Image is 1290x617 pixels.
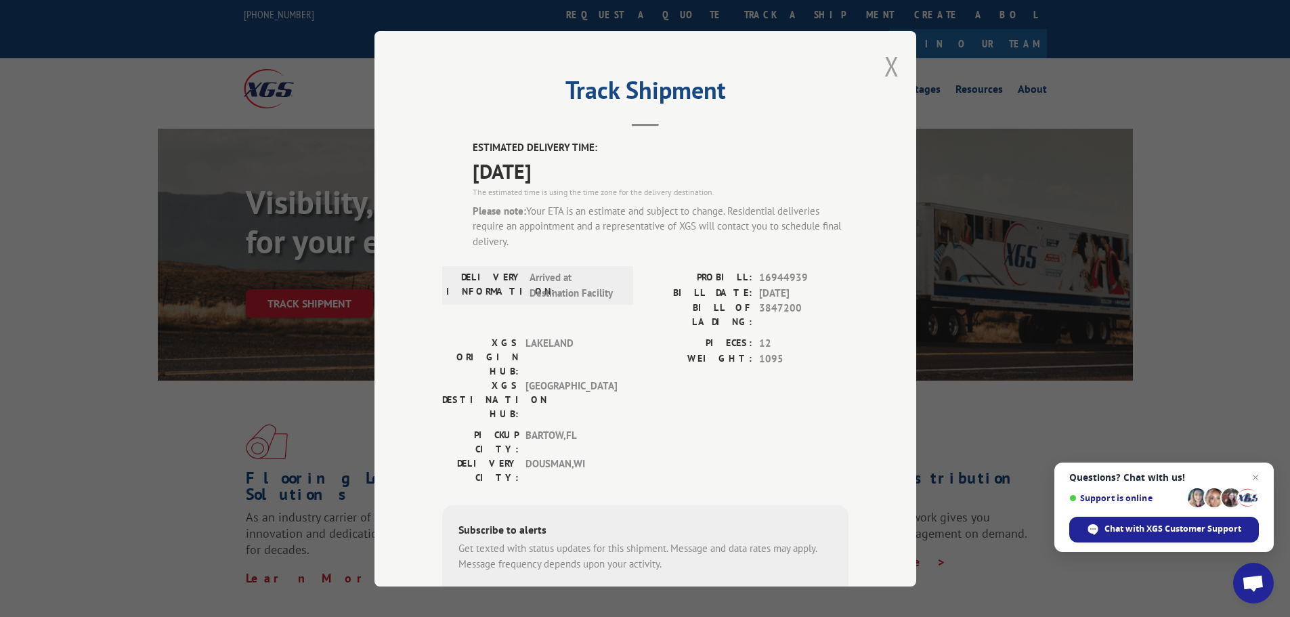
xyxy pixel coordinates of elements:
strong: Please note: [473,204,526,217]
div: Get texted with status updates for this shipment. Message and data rates may apply. Message frequ... [458,541,832,572]
span: Chat with XGS Customer Support [1104,523,1241,535]
label: WEIGHT: [645,351,752,366]
span: Support is online [1069,493,1183,503]
span: [GEOGRAPHIC_DATA] [525,379,617,421]
span: Close chat [1247,469,1264,486]
label: PROBILL: [645,270,752,286]
span: BARTOW , FL [525,428,617,456]
label: XGS DESTINATION HUB: [442,379,519,421]
span: [DATE] [473,155,848,186]
label: BILL OF LADING: [645,301,752,329]
label: DELIVERY CITY: [442,456,519,485]
span: 16944939 [759,270,848,286]
label: BILL DATE: [645,285,752,301]
div: Successfully subscribed! [458,582,832,599]
button: Close modal [884,48,899,84]
span: 1095 [759,351,848,366]
span: Questions? Chat with us! [1069,472,1259,483]
label: PICKUP CITY: [442,428,519,456]
span: 12 [759,336,848,352]
div: Subscribe to alerts [458,522,832,541]
label: ESTIMATED DELIVERY TIME: [473,140,848,156]
h2: Track Shipment [442,81,848,106]
label: PIECES: [645,336,752,352]
span: [DATE] [759,285,848,301]
div: Chat with XGS Customer Support [1069,517,1259,542]
label: XGS ORIGIN HUB: [442,336,519,379]
span: LAKELAND [525,336,617,379]
div: Your ETA is an estimate and subject to change. Residential deliveries require an appointment and ... [473,203,848,249]
label: DELIVERY INFORMATION: [446,270,523,301]
div: The estimated time is using the time zone for the delivery destination. [473,186,848,198]
span: 3847200 [759,301,848,329]
div: Open chat [1233,563,1274,603]
span: DOUSMAN , WI [525,456,617,485]
span: Arrived at Destination Facility [530,270,621,301]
